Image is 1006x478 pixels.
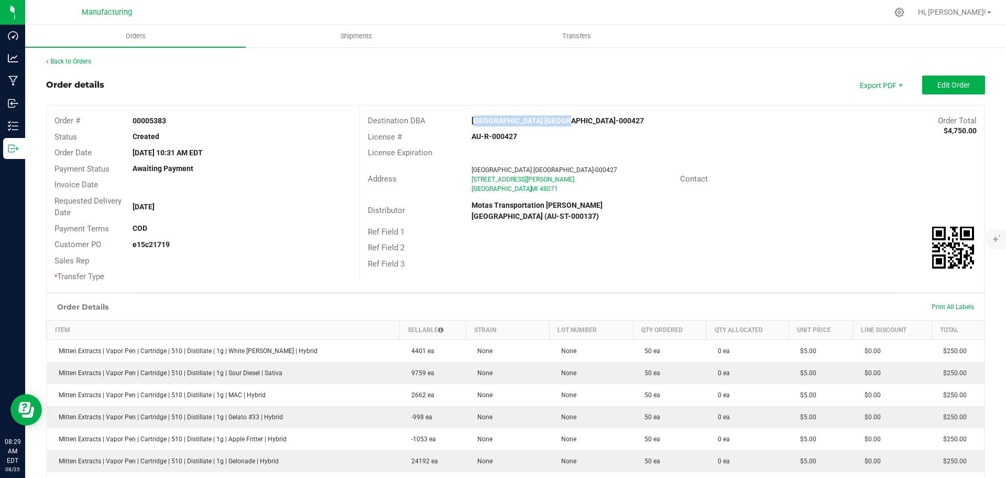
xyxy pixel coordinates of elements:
span: Mitten Extracts | Vapor Pen | Cartridge | 510 | Distillate | 1g | Apple Fritter | Hybrid [53,435,287,443]
span: Ref Field 3 [368,259,404,269]
span: 50 ea [639,413,660,421]
span: $250.00 [938,413,967,421]
span: Distributor [368,206,405,215]
div: Order details [46,79,104,91]
span: Order Date [54,148,92,157]
th: Total [932,320,985,339]
th: Unit Price [789,320,852,339]
span: $5.00 [795,391,816,399]
span: 9759 ea [406,369,434,377]
span: $5.00 [795,435,816,443]
span: License # [368,132,402,142]
span: 0 ea [713,435,730,443]
span: Transfers [548,31,605,41]
span: Shipments [326,31,386,41]
span: Destination DBA [368,116,425,125]
span: Hi, [PERSON_NAME]! [918,8,986,16]
span: 2662 ea [406,391,434,399]
a: Back to Orders [46,58,91,65]
th: Line Discount [853,320,932,339]
button: Edit Order [922,76,985,94]
th: Lot Number [550,320,633,339]
span: Mitten Extracts | Vapor Pen | Cartridge | 510 | Distillate | 1g | MAC | Hybrid [53,391,266,399]
inline-svg: Dashboard [8,30,18,41]
span: Order Total [938,116,977,125]
strong: $4,750.00 [944,126,977,135]
span: $0.00 [859,369,881,377]
span: None [472,347,493,355]
strong: AU-R-000427 [472,132,517,141]
span: Address [368,174,397,184]
inline-svg: Manufacturing [8,76,18,86]
span: $0.00 [859,413,881,421]
span: Invoice Date [54,180,98,189]
span: None [556,369,576,377]
span: None [556,413,576,421]
span: Payment Status [54,164,110,174]
span: $250.00 [938,391,967,399]
iframe: Resource center [10,394,42,426]
th: Strain [466,320,549,339]
th: Qty Allocated [706,320,789,339]
strong: [DATE] 10:31 AM EDT [133,148,203,157]
inline-svg: Inventory [8,121,18,131]
span: Customer PO [54,240,101,249]
strong: Created [133,132,159,141]
span: None [472,413,493,421]
strong: Motas Transportation [PERSON_NAME][GEOGRAPHIC_DATA] (AU-ST-000137) [472,201,603,220]
span: 50 ea [639,369,660,377]
strong: Awaiting Payment [133,164,193,173]
div: Manage settings [893,7,906,17]
span: 0 ea [713,458,730,465]
span: 4401 ea [406,347,434,355]
span: $250.00 [938,435,967,443]
span: -998 ea [406,413,432,421]
strong: COD [133,224,147,232]
span: Manufacturing [82,8,132,17]
span: None [472,391,493,399]
th: Qty Ordered [633,320,706,339]
span: 24192 ea [406,458,438,465]
span: Order # [54,116,80,125]
span: Transfer Type [54,272,104,281]
strong: [GEOGRAPHIC_DATA] [GEOGRAPHIC_DATA]-000427 [472,116,644,125]
span: Mitten Extracts | Vapor Pen | Cartridge | 510 | Distillate | 1g | White [PERSON_NAME] | Hybrid [53,347,318,355]
a: Orders [25,25,246,47]
span: Mitten Extracts | Vapor Pen | Cartridge | 510 | Distillate | 1g | Gelonade | Hybrid [53,458,279,465]
span: Edit Order [937,81,970,89]
li: Export PDF [849,76,912,94]
span: -1053 ea [406,435,436,443]
span: None [556,435,576,443]
span: , [530,185,531,193]
strong: e15c21719 [133,240,170,249]
span: Orders [112,31,160,41]
strong: 00005383 [133,116,166,125]
inline-svg: Analytics [8,53,18,63]
span: $5.00 [795,413,816,421]
span: $5.00 [795,347,816,355]
p: 08:29 AM EDT [5,437,20,465]
span: [STREET_ADDRESS][PERSON_NAME] [472,176,574,183]
span: None [472,435,493,443]
img: Scan me! [932,227,974,269]
span: $0.00 [859,458,881,465]
span: $250.00 [938,369,967,377]
span: Mitten Extracts | Vapor Pen | Cartridge | 510 | Distillate | 1g | Gelato #33 | Hybrid [53,413,283,421]
qrcode: 00005383 [932,227,974,269]
span: 50 ea [639,458,660,465]
span: [GEOGRAPHIC_DATA] [GEOGRAPHIC_DATA]-000427 [472,166,617,174]
span: Contact [680,174,708,184]
strong: [DATE] [133,203,155,211]
span: 0 ea [713,347,730,355]
span: MI [531,185,538,193]
span: Payment Terms [54,224,109,233]
span: None [556,347,576,355]
span: $250.00 [938,458,967,465]
span: 50 ea [639,435,660,443]
span: None [556,458,576,465]
span: 48071 [540,185,558,193]
span: Print All Labels [932,303,974,311]
th: Item [47,320,400,339]
span: $0.00 [859,435,881,443]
